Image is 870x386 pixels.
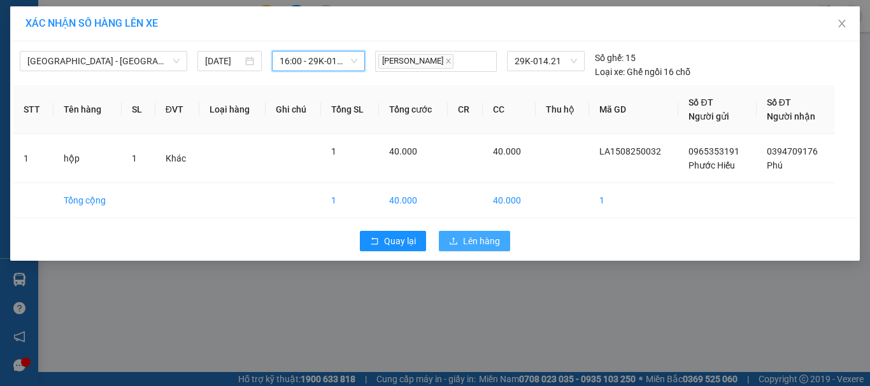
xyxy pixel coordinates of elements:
button: uploadLên hàng [439,231,510,251]
span: rollback [370,237,379,247]
span: close [837,18,847,29]
span: Hà Nội - Hải Phòng [27,52,180,71]
span: Phú [767,160,783,170]
td: 1 [589,183,679,218]
span: Loại xe: [595,65,625,79]
span: 29K-014.21 [515,52,577,71]
td: hộp [53,134,122,183]
td: Khác [155,134,200,183]
span: 16:00 - 29K-014.21 [280,52,358,71]
button: Close [824,6,860,42]
span: 1 [331,146,336,156]
th: Mã GD [589,85,679,134]
span: 1 [132,153,137,163]
th: Loại hàng [199,85,266,134]
span: Lên hàng [463,234,500,248]
span: upload [449,237,458,247]
th: STT [13,85,53,134]
span: 0965353191 [688,146,739,156]
span: Chuyển phát nhanh: [GEOGRAPHIC_DATA] - [GEOGRAPHIC_DATA] [72,55,182,100]
div: 15 [595,51,636,65]
span: XÁC NHẬN SỐ HÀNG LÊN XE [25,17,158,29]
td: 40.000 [483,183,536,218]
img: logo [6,50,71,115]
input: 15/08/2025 [205,54,242,68]
th: Tổng cước [379,85,448,134]
th: CR [448,85,483,134]
span: Quay lại [384,234,416,248]
td: Tổng cộng [53,183,122,218]
span: Số ghế: [595,51,624,65]
strong: CHUYỂN PHÁT NHANH VIP ANH HUY [79,10,175,52]
td: 40.000 [379,183,448,218]
span: Số ĐT [767,97,791,107]
span: Phước Hiếu [688,160,735,170]
th: Tổng SL [321,85,379,134]
span: 0394709176 [767,146,818,156]
div: Ghế ngồi 16 chỗ [595,65,690,79]
span: LA1508250032 [599,146,661,156]
th: CC [483,85,536,134]
span: 40.000 [389,146,417,156]
span: Số ĐT [688,97,713,107]
span: Người gửi [688,111,729,121]
span: [PERSON_NAME] [378,54,453,69]
th: SL [122,85,155,134]
th: Thu hộ [536,85,589,134]
span: Người nhận [767,111,815,121]
th: ĐVT [155,85,200,134]
span: close [445,58,452,64]
td: 1 [321,183,379,218]
th: Ghi chú [266,85,321,134]
td: 1 [13,134,53,183]
th: Tên hàng [53,85,122,134]
button: rollbackQuay lại [360,231,426,251]
span: 40.000 [493,146,521,156]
